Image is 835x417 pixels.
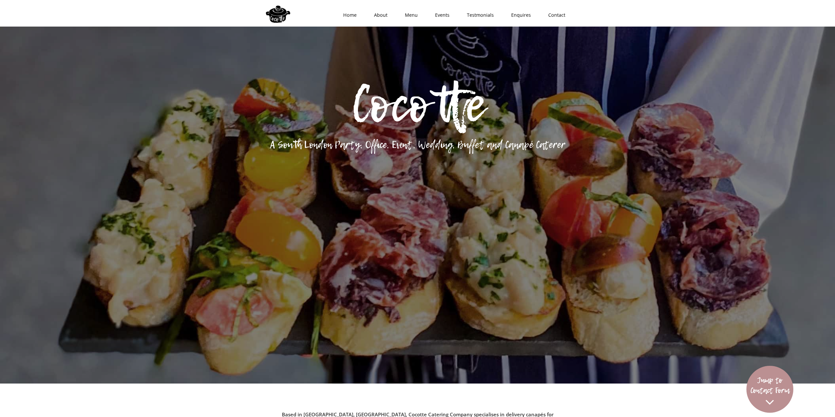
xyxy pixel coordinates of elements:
a: Enquires [500,5,537,25]
a: Events [424,5,456,25]
a: Testmonials [456,5,500,25]
a: Home [332,5,363,25]
a: About [363,5,394,25]
a: Menu [394,5,424,25]
a: Contact [537,5,572,25]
